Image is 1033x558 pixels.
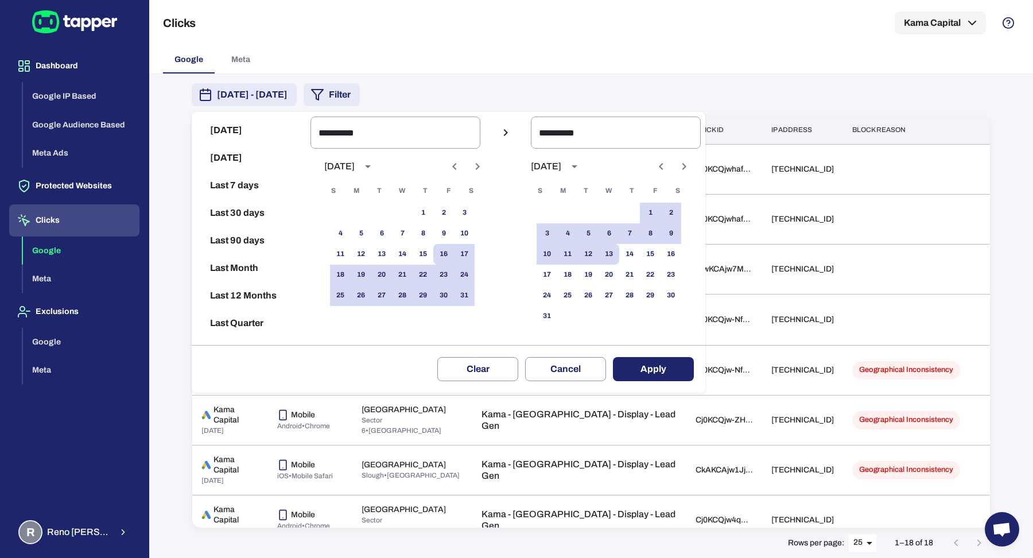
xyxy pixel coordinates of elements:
button: 13 [371,244,392,265]
button: 21 [392,265,413,285]
button: 15 [640,244,661,265]
button: 14 [392,244,413,265]
button: 31 [537,306,557,327]
span: Saturday [461,180,481,203]
button: 25 [557,285,578,306]
button: [DATE] [196,117,306,144]
span: Friday [644,180,665,203]
button: 25 [330,285,351,306]
button: 24 [454,265,475,285]
button: 28 [619,285,640,306]
button: 17 [537,265,557,285]
a: Open chat [985,512,1019,547]
button: calendar view is open, switch to year view [358,157,378,176]
button: 22 [640,265,661,285]
button: 27 [371,285,392,306]
button: 1 [413,203,433,223]
span: Wednesday [599,180,619,203]
button: calendar view is open, switch to year view [565,157,584,176]
button: 1 [640,203,661,223]
button: 7 [619,223,640,244]
button: 28 [392,285,413,306]
span: Sunday [530,180,550,203]
span: Monday [553,180,573,203]
span: Friday [438,180,459,203]
span: Saturday [667,180,688,203]
button: Last Quarter [196,309,306,337]
button: 16 [661,244,681,265]
button: 23 [433,265,454,285]
span: Tuesday [576,180,596,203]
button: 11 [330,244,351,265]
button: Last 30 days [196,199,306,227]
button: 19 [578,265,599,285]
button: 2 [433,203,454,223]
span: Wednesday [392,180,413,203]
button: 18 [557,265,578,285]
button: 3 [537,223,557,244]
button: Cancel [525,357,606,381]
button: 30 [661,285,681,306]
button: 29 [640,285,661,306]
button: 5 [351,223,371,244]
button: Reset [196,337,306,365]
button: 21 [619,265,640,285]
button: 12 [351,244,371,265]
button: 12 [578,244,599,265]
button: 10 [454,223,475,244]
button: Previous month [651,157,671,176]
button: 26 [351,285,371,306]
div: [DATE] [324,161,355,172]
button: 17 [454,244,475,265]
button: 16 [433,244,454,265]
div: [DATE] [531,161,561,172]
button: 10 [537,244,557,265]
span: Monday [346,180,367,203]
button: [DATE] [196,144,306,172]
span: Thursday [415,180,436,203]
button: 23 [661,265,681,285]
button: 2 [661,203,681,223]
button: 4 [557,223,578,244]
button: 3 [454,203,475,223]
button: 29 [413,285,433,306]
button: 9 [661,223,681,244]
button: 8 [640,223,661,244]
button: 7 [392,223,413,244]
button: 4 [330,223,351,244]
button: Last 12 Months [196,282,306,309]
button: Previous month [445,157,464,176]
button: Next month [674,157,694,176]
button: 6 [371,223,392,244]
span: Tuesday [369,180,390,203]
button: 24 [537,285,557,306]
button: 6 [599,223,619,244]
button: 22 [413,265,433,285]
button: 19 [351,265,371,285]
button: 20 [371,265,392,285]
span: Thursday [622,180,642,203]
button: 31 [454,285,475,306]
button: Last Month [196,254,306,282]
button: 8 [413,223,433,244]
button: 13 [599,244,619,265]
button: 11 [557,244,578,265]
button: Apply [613,357,694,381]
button: 20 [599,265,619,285]
button: 30 [433,285,454,306]
button: 15 [413,244,433,265]
button: Next month [468,157,487,176]
span: Sunday [323,180,344,203]
button: 18 [330,265,351,285]
button: Last 90 days [196,227,306,254]
button: 14 [619,244,640,265]
button: Clear [437,357,518,381]
button: 26 [578,285,599,306]
button: 9 [433,223,454,244]
button: 5 [578,223,599,244]
button: 27 [599,285,619,306]
button: Last 7 days [196,172,306,199]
